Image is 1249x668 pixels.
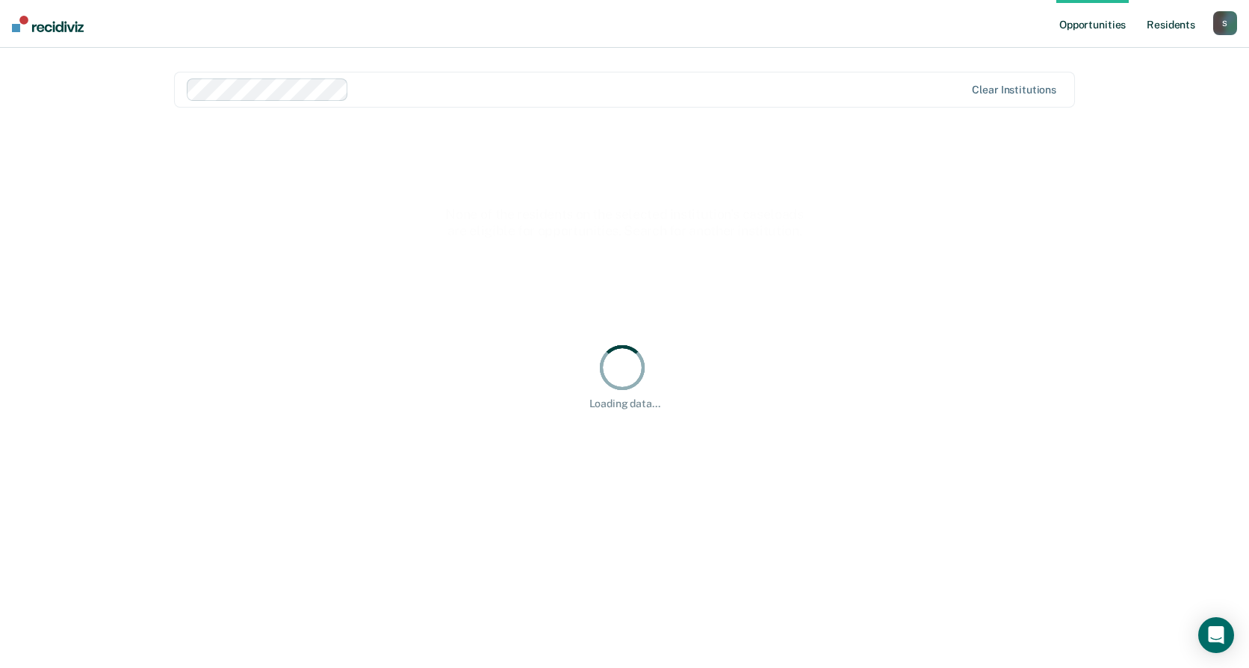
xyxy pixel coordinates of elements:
[1213,11,1237,35] button: S
[972,84,1056,96] div: Clear institutions
[12,16,84,32] img: Recidiviz
[1198,617,1234,653] div: Open Intercom Messenger
[589,398,660,410] div: Loading data...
